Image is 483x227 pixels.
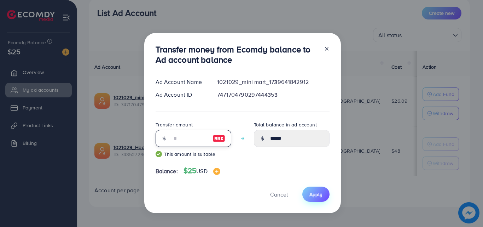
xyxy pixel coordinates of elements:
[150,78,212,86] div: Ad Account Name
[184,166,220,175] h4: $25
[196,167,207,175] span: USD
[150,91,212,99] div: Ad Account ID
[156,121,193,128] label: Transfer amount
[211,91,335,99] div: 7471704790297444353
[302,187,330,202] button: Apply
[309,191,322,198] span: Apply
[270,191,288,198] span: Cancel
[261,187,297,202] button: Cancel
[156,44,318,65] h3: Transfer money from Ecomdy balance to Ad account balance
[156,151,231,158] small: This amount is suitable
[254,121,317,128] label: Total balance in ad account
[213,134,225,143] img: image
[156,167,178,175] span: Balance:
[211,78,335,86] div: 1021029_mini mart_1739641842912
[213,168,220,175] img: image
[156,151,162,157] img: guide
